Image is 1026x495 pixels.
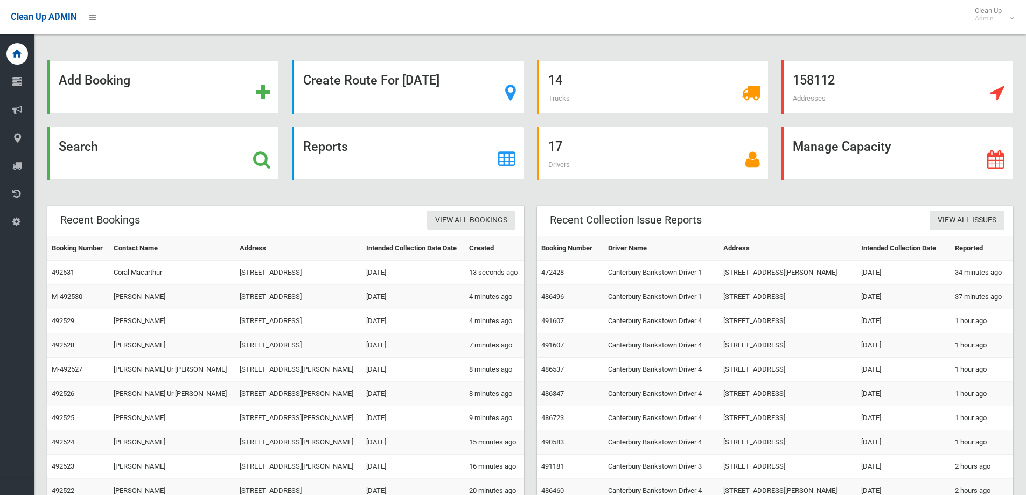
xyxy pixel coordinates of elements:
[604,430,719,455] td: Canterbury Bankstown Driver 4
[537,210,715,231] header: Recent Collection Issue Reports
[109,455,235,479] td: [PERSON_NAME]
[604,406,719,430] td: Canterbury Bankstown Driver 4
[541,292,564,301] a: 486496
[362,406,465,430] td: [DATE]
[541,438,564,446] a: 490583
[52,341,74,349] a: 492528
[719,285,856,309] td: [STREET_ADDRESS]
[857,406,951,430] td: [DATE]
[541,462,564,470] a: 491181
[604,261,719,285] td: Canterbury Bankstown Driver 1
[719,406,856,430] td: [STREET_ADDRESS]
[427,211,515,231] a: View All Bookings
[537,236,604,261] th: Booking Number
[362,261,465,285] td: [DATE]
[235,430,362,455] td: [STREET_ADDRESS][PERSON_NAME]
[604,382,719,406] td: Canterbury Bankstown Driver 4
[47,127,279,180] a: Search
[781,60,1013,114] a: 158112 Addresses
[109,406,235,430] td: [PERSON_NAME]
[541,389,564,398] a: 486347
[235,382,362,406] td: [STREET_ADDRESS][PERSON_NAME]
[857,261,951,285] td: [DATE]
[719,309,856,333] td: [STREET_ADDRESS]
[52,292,82,301] a: M-492530
[59,73,130,88] strong: Add Booking
[52,462,74,470] a: 492523
[465,382,524,406] td: 8 minutes ago
[951,309,1013,333] td: 1 hour ago
[857,382,951,406] td: [DATE]
[719,455,856,479] td: [STREET_ADDRESS]
[465,333,524,358] td: 7 minutes ago
[951,261,1013,285] td: 34 minutes ago
[541,268,564,276] a: 472428
[11,12,76,22] span: Clean Up ADMIN
[235,309,362,333] td: [STREET_ADDRESS]
[857,309,951,333] td: [DATE]
[548,94,570,102] span: Trucks
[604,285,719,309] td: Canterbury Bankstown Driver 1
[719,236,856,261] th: Address
[857,430,951,455] td: [DATE]
[951,406,1013,430] td: 1 hour ago
[793,139,891,154] strong: Manage Capacity
[951,455,1013,479] td: 2 hours ago
[465,358,524,382] td: 8 minutes ago
[362,455,465,479] td: [DATE]
[719,430,856,455] td: [STREET_ADDRESS]
[109,285,235,309] td: [PERSON_NAME]
[541,414,564,422] a: 486723
[857,333,951,358] td: [DATE]
[857,455,951,479] td: [DATE]
[465,261,524,285] td: 13 seconds ago
[465,430,524,455] td: 15 minutes ago
[303,139,348,154] strong: Reports
[47,210,153,231] header: Recent Bookings
[362,285,465,309] td: [DATE]
[235,236,362,261] th: Address
[930,211,1004,231] a: View All Issues
[951,333,1013,358] td: 1 hour ago
[793,73,835,88] strong: 158112
[47,60,279,114] a: Add Booking
[109,236,235,261] th: Contact Name
[109,333,235,358] td: [PERSON_NAME]
[951,358,1013,382] td: 1 hour ago
[719,382,856,406] td: [STREET_ADDRESS]
[548,73,562,88] strong: 14
[362,430,465,455] td: [DATE]
[465,309,524,333] td: 4 minutes ago
[362,358,465,382] td: [DATE]
[235,455,362,479] td: [STREET_ADDRESS][PERSON_NAME]
[109,309,235,333] td: [PERSON_NAME]
[362,309,465,333] td: [DATE]
[52,438,74,446] a: 492524
[857,285,951,309] td: [DATE]
[537,127,769,180] a: 17 Drivers
[52,389,74,398] a: 492526
[52,486,74,494] a: 492522
[52,365,82,373] a: M-492527
[857,358,951,382] td: [DATE]
[465,236,524,261] th: Created
[793,94,826,102] span: Addresses
[548,139,562,154] strong: 17
[537,60,769,114] a: 14 Trucks
[235,285,362,309] td: [STREET_ADDRESS]
[109,358,235,382] td: [PERSON_NAME] Ur [PERSON_NAME]
[362,382,465,406] td: [DATE]
[465,285,524,309] td: 4 minutes ago
[52,268,74,276] a: 492531
[604,358,719,382] td: Canterbury Bankstown Driver 4
[604,455,719,479] td: Canterbury Bankstown Driver 3
[604,309,719,333] td: Canterbury Bankstown Driver 4
[781,127,1013,180] a: Manage Capacity
[52,414,74,422] a: 492525
[465,406,524,430] td: 9 minutes ago
[47,236,109,261] th: Booking Number
[303,73,439,88] strong: Create Route For [DATE]
[235,358,362,382] td: [STREET_ADDRESS][PERSON_NAME]
[541,365,564,373] a: 486537
[604,236,719,261] th: Driver Name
